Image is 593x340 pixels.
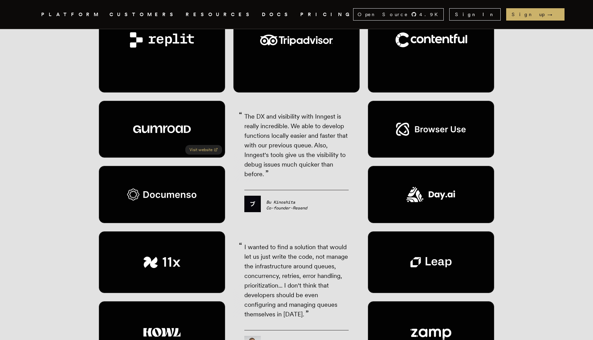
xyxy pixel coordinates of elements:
[127,188,197,201] img: Documenso
[239,113,242,117] span: “
[143,328,181,337] img: Howl
[185,145,222,155] a: Visit website
[186,10,254,19] button: RESOURCES
[133,125,191,133] img: Gumroad
[266,199,307,205] div: Bu Kinoshita
[419,11,442,18] span: 4.9 K
[305,308,309,318] span: ”
[300,10,353,19] a: PRICING
[244,112,349,179] p: The DX and visibility with Inngest is really incredible. We able to develop functions locally eas...
[116,19,208,61] img: Replit
[239,244,242,248] span: “
[244,242,349,319] p: I wanted to find a solution that would let us just write the code, not manage the infrastructure ...
[358,11,408,18] span: Open Source
[396,123,466,136] img: Browser Use
[395,32,467,48] img: Contenful
[260,35,333,46] img: TripAdvisor
[41,10,101,19] button: PLATFORM
[449,8,501,21] a: Sign In
[547,11,559,18] span: →
[406,186,456,203] img: Day.ai
[506,8,565,21] a: Sign up
[266,205,307,211] div: Co-founder - Resend
[265,168,269,178] span: ”
[143,256,181,269] img: 11x
[410,257,452,268] img: Leap
[109,10,177,19] a: CUSTOMERS
[244,196,261,212] img: Image of Bu Kinoshita
[262,10,292,19] a: DOCS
